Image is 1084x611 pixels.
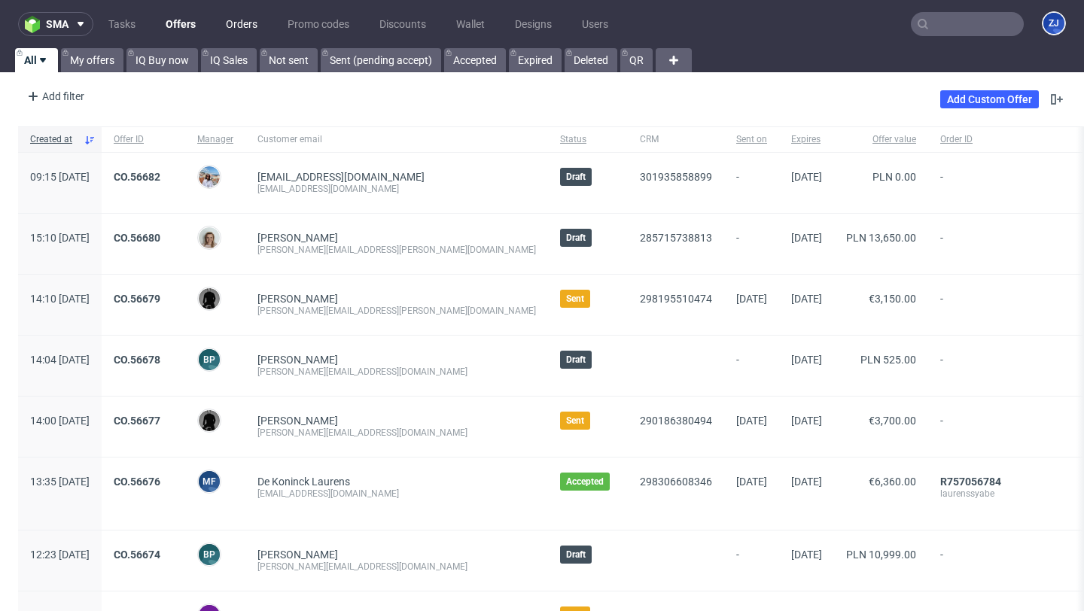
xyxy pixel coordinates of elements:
[573,12,617,36] a: Users
[257,427,536,439] div: [PERSON_NAME][EMAIL_ADDRESS][DOMAIN_NAME]
[566,476,604,488] span: Accepted
[565,48,617,72] a: Deleted
[791,354,822,366] span: [DATE]
[30,415,90,427] span: 14:00 [DATE]
[447,12,494,36] a: Wallet
[257,561,536,573] div: [PERSON_NAME][EMAIL_ADDRESS][DOMAIN_NAME]
[846,549,916,561] span: PLN 10,999.00
[736,549,767,573] span: -
[279,12,358,36] a: Promo codes
[30,476,90,488] span: 13:35 [DATE]
[736,415,767,427] span: [DATE]
[640,415,712,427] a: 290186380494
[791,171,822,183] span: [DATE]
[846,232,916,244] span: PLN 13,650.00
[114,549,160,561] a: CO.56674
[791,232,822,244] span: [DATE]
[114,415,160,427] a: CO.56677
[257,183,536,195] div: [EMAIL_ADDRESS][DOMAIN_NAME]
[114,133,173,146] span: Offer ID
[99,12,145,36] a: Tasks
[620,48,653,72] a: QR
[18,12,93,36] button: sma
[736,171,767,195] span: -
[257,366,536,378] div: [PERSON_NAME][EMAIL_ADDRESS][DOMAIN_NAME]
[736,232,767,256] span: -
[940,476,1001,488] a: R757056784
[321,48,441,72] a: Sent (pending accept)
[199,471,220,492] figcaption: MF
[370,12,435,36] a: Discounts
[509,48,562,72] a: Expired
[791,293,822,305] span: [DATE]
[114,354,160,366] a: CO.56678
[869,293,916,305] span: €3,150.00
[199,349,220,370] figcaption: BP
[860,354,916,366] span: PLN 525.00
[869,415,916,427] span: €3,700.00
[30,232,90,244] span: 15:10 [DATE]
[566,171,586,183] span: Draft
[257,476,350,488] a: De Koninck Laurens
[640,476,712,488] a: 298306608346
[566,354,586,366] span: Draft
[257,244,536,256] div: [PERSON_NAME][EMAIL_ADDRESS][PERSON_NAME][DOMAIN_NAME]
[201,48,257,72] a: IQ Sales
[199,410,220,431] img: Dawid Urbanowicz
[566,549,586,561] span: Draft
[506,12,561,36] a: Designs
[560,133,616,146] span: Status
[257,232,338,244] a: [PERSON_NAME]
[114,476,160,488] a: CO.56676
[260,48,318,72] a: Not sent
[197,133,233,146] span: Manager
[30,171,90,183] span: 09:15 [DATE]
[61,48,123,72] a: My offers
[640,133,712,146] span: CRM
[25,16,46,33] img: logo
[566,415,584,427] span: Sent
[444,48,506,72] a: Accepted
[791,476,822,488] span: [DATE]
[30,293,90,305] span: 14:10 [DATE]
[1043,13,1064,34] figcaption: ZJ
[257,293,338,305] a: [PERSON_NAME]
[257,305,536,317] div: [PERSON_NAME][EMAIL_ADDRESS][PERSON_NAME][DOMAIN_NAME]
[736,476,767,488] span: [DATE]
[736,133,767,146] span: Sent on
[640,232,712,244] a: 285715738813
[199,166,220,187] img: Marta Kozłowska
[21,84,87,108] div: Add filter
[46,19,69,29] span: sma
[257,549,338,561] a: [PERSON_NAME]
[566,293,584,305] span: Sent
[640,171,712,183] a: 301935858899
[257,133,536,146] span: Customer email
[791,133,822,146] span: Expires
[217,12,266,36] a: Orders
[791,415,822,427] span: [DATE]
[791,549,822,561] span: [DATE]
[15,48,58,72] a: All
[566,232,586,244] span: Draft
[199,544,220,565] figcaption: BP
[869,476,916,488] span: €6,360.00
[199,227,220,248] img: Monika Poźniak
[114,171,160,183] a: CO.56682
[257,488,536,500] div: [EMAIL_ADDRESS][DOMAIN_NAME]
[736,293,767,305] span: [DATE]
[157,12,205,36] a: Offers
[114,232,160,244] a: CO.56680
[114,293,160,305] a: CO.56679
[257,415,338,427] a: [PERSON_NAME]
[126,48,198,72] a: IQ Buy now
[30,354,90,366] span: 14:04 [DATE]
[846,133,916,146] span: Offer value
[940,90,1039,108] a: Add Custom Offer
[640,293,712,305] a: 298195510474
[30,133,78,146] span: Created at
[199,288,220,309] img: Dawid Urbanowicz
[736,354,767,378] span: -
[872,171,916,183] span: PLN 0.00
[257,354,338,366] a: [PERSON_NAME]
